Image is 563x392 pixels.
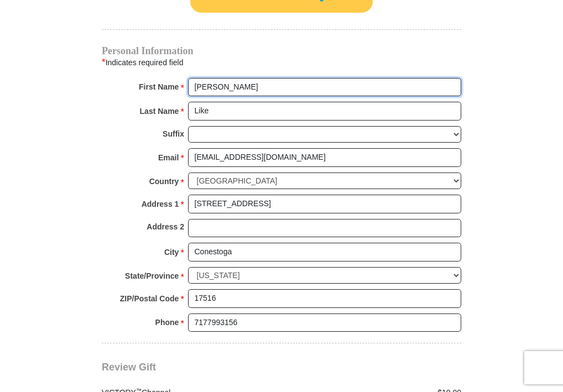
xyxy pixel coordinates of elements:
[102,362,156,373] span: Review Gift
[125,268,179,284] strong: State/Province
[163,126,184,142] strong: Suffix
[164,244,179,260] strong: City
[149,174,179,189] strong: Country
[142,196,179,212] strong: Address 1
[139,79,179,95] strong: First Name
[155,315,179,330] strong: Phone
[158,150,179,165] strong: Email
[147,219,184,234] strong: Address 2
[140,103,179,119] strong: Last Name
[102,55,461,70] div: Indicates required field
[120,291,179,306] strong: ZIP/Postal Code
[102,46,461,55] h4: Personal Information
